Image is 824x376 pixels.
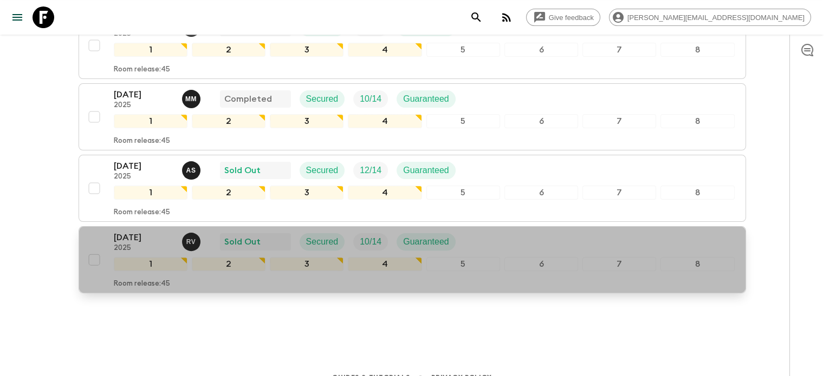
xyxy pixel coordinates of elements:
p: 2025 [114,244,173,253]
span: Mariana Martins [182,93,203,102]
p: Completed [224,93,272,105]
p: Secured [306,235,339,248]
div: 8 [660,114,734,128]
p: Sold Out [224,235,261,248]
p: R V [186,238,196,246]
p: 10 / 14 [360,235,381,248]
p: Room release: 45 [114,208,170,217]
div: 2 [192,186,265,200]
button: menu [7,6,28,28]
div: 6 [504,43,578,57]
p: [DATE] [114,160,173,173]
span: Give feedback [543,14,600,22]
button: [DATE]2025Mariana MartinsCompletedSecuredTrip FillGuaranteed12345678Room release:45 [79,83,746,150]
div: 2 [192,257,265,271]
p: Room release: 45 [114,137,170,146]
div: 6 [504,257,578,271]
span: [PERSON_NAME][EMAIL_ADDRESS][DOMAIN_NAME] [621,14,810,22]
p: Guaranteed [403,164,449,177]
div: 2 [192,114,265,128]
button: AS [182,161,203,180]
p: A S [186,166,196,175]
div: 7 [582,257,656,271]
div: 6 [504,114,578,128]
div: Trip Fill [353,233,388,250]
p: [DATE] [114,231,173,244]
div: 3 [270,43,343,57]
div: 6 [504,186,578,200]
div: 1 [114,186,187,200]
div: 8 [660,186,734,200]
div: 4 [348,43,421,57]
p: 2025 [114,173,173,181]
div: 4 [348,114,421,128]
p: 12 / 14 [360,164,381,177]
p: 2025 [114,101,173,110]
a: Give feedback [526,9,600,26]
div: Secured [300,90,345,108]
button: search adventures [465,6,487,28]
button: [DATE]2025Anne SgrazzuttiSold OutSecuredTrip FillGuaranteed12345678Room release:45 [79,155,746,222]
div: 7 [582,186,656,200]
div: 1 [114,257,187,271]
span: Rita Vogel [182,236,203,245]
button: RV [182,233,203,251]
span: Anne Sgrazzutti [182,164,203,173]
div: 1 [114,43,187,57]
div: 5 [426,186,500,200]
div: 8 [660,43,734,57]
p: Secured [306,93,339,105]
button: [DATE]2025Mariana MartinsCompletedSecuredTrip FillGuaranteed12345678Room release:45 [79,12,746,79]
div: 5 [426,257,500,271]
div: 7 [582,43,656,57]
div: 4 [348,186,421,200]
div: 5 [426,114,500,128]
div: 8 [660,257,734,271]
div: 4 [348,257,421,271]
div: Secured [300,233,345,250]
p: Guaranteed [403,93,449,105]
div: Trip Fill [353,162,388,179]
p: Guaranteed [403,235,449,248]
div: Trip Fill [353,90,388,108]
div: Secured [300,162,345,179]
p: Sold Out [224,164,261,177]
p: 10 / 14 [360,93,381,105]
button: [DATE]2025Rita VogelSold OutSecuredTrip FillGuaranteed12345678Room release:45 [79,226,746,293]
div: [PERSON_NAME][EMAIL_ADDRESS][DOMAIN_NAME] [609,9,811,26]
p: Secured [306,164,339,177]
div: 7 [582,114,656,128]
p: [DATE] [114,88,173,101]
p: Room release: 45 [114,65,170,74]
div: 3 [270,186,343,200]
div: 1 [114,114,187,128]
div: 5 [426,43,500,57]
div: 3 [270,257,343,271]
div: 3 [270,114,343,128]
div: 2 [192,43,265,57]
p: Room release: 45 [114,280,170,288]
